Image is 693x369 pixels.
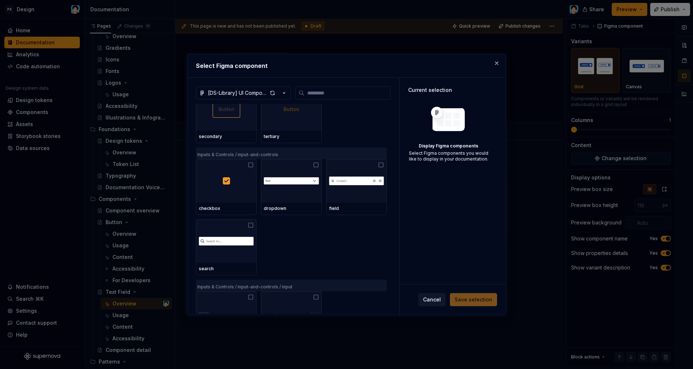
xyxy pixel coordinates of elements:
[329,206,384,211] div: field
[408,86,489,94] div: Current selection
[196,280,387,291] div: Inputs & Controls / input-and-controls / input
[199,266,254,272] div: search
[264,134,319,139] div: tertiary
[208,89,267,97] div: [DS-Library] UI Components Library
[423,296,441,303] span: Cancel
[199,206,254,211] div: checkbox
[196,86,291,100] button: [DS-Library] UI Components Library
[199,134,254,139] div: secondary
[408,143,489,149] div: Display Figma components
[196,147,387,159] div: Inputs & Controls / input-and-controls
[196,61,497,70] h2: Select Figma component
[408,150,489,162] div: Select Figma components you would like to display in your documentation.
[418,293,446,306] button: Cancel
[264,206,319,211] div: dropdown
